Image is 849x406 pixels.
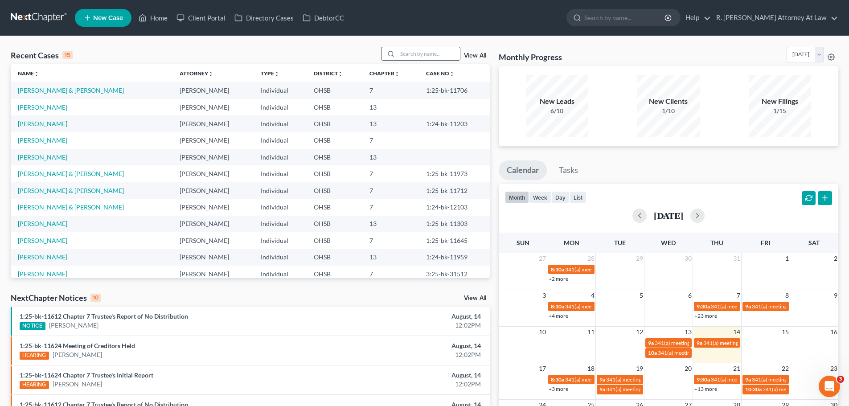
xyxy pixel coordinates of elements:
td: Individual [254,115,307,132]
td: 1:24-bk-11203 [419,115,490,132]
td: OHSB [307,132,362,149]
a: [PERSON_NAME] [18,237,67,244]
td: 1:24-bk-11959 [419,249,490,266]
button: list [570,191,587,203]
td: [PERSON_NAME] [172,115,254,132]
span: 9a [745,376,751,383]
span: 23 [829,363,838,374]
span: 20 [684,363,693,374]
td: 3:25-bk-31512 [419,266,490,282]
td: 13 [362,216,419,232]
td: 1:25-bk-11712 [419,182,490,199]
span: 9a [697,340,702,346]
span: 17 [538,363,547,374]
span: 341(a) meeting for [PERSON_NAME] [711,303,797,310]
span: 341(a) meeting for [PERSON_NAME] [606,376,692,383]
span: 1 [784,253,790,264]
td: Individual [254,216,307,232]
span: 10:30a [745,386,762,393]
span: 6 [687,290,693,301]
a: [PERSON_NAME] [18,136,67,144]
td: Individual [254,99,307,115]
span: Sun [517,239,529,246]
a: [PERSON_NAME] [53,380,102,389]
td: [PERSON_NAME] [172,232,254,249]
a: DebtorCC [298,10,349,26]
div: New Leads [526,96,588,107]
span: 18 [587,363,595,374]
div: New Clients [637,96,700,107]
a: Districtunfold_more [314,70,343,77]
div: 15 [62,51,73,59]
span: 30 [684,253,693,264]
a: 1:25-bk-11624 Meeting of Creditors Held [20,342,135,349]
h2: [DATE] [654,211,683,220]
span: 10 [538,327,547,337]
span: 3 [541,290,547,301]
td: OHSB [307,99,362,115]
a: +23 more [694,312,717,319]
a: +2 more [549,275,568,282]
span: 28 [587,253,595,264]
td: [PERSON_NAME] [172,99,254,115]
div: New Filings [749,96,811,107]
a: [PERSON_NAME] [18,153,67,161]
i: unfold_more [274,71,279,77]
a: [PERSON_NAME] & [PERSON_NAME] [18,187,124,194]
a: [PERSON_NAME] & [PERSON_NAME] [18,86,124,94]
div: 12:02PM [333,380,481,389]
td: 7 [362,165,419,182]
div: 1/15 [749,107,811,115]
td: 1:25-bk-11303 [419,216,490,232]
td: 7 [362,199,419,215]
div: 12:02PM [333,350,481,359]
a: Case Nounfold_more [426,70,455,77]
span: New Case [93,15,123,21]
div: 10 [90,294,101,302]
td: OHSB [307,216,362,232]
a: [PERSON_NAME] & [PERSON_NAME] [18,170,124,177]
td: Individual [254,199,307,215]
i: unfold_more [394,71,400,77]
td: 13 [362,99,419,115]
iframe: Intercom live chat [819,376,840,397]
i: unfold_more [338,71,343,77]
div: 1/10 [637,107,700,115]
td: 1:25-bk-11645 [419,232,490,249]
span: 9a [599,376,605,383]
span: 7 [736,290,741,301]
td: [PERSON_NAME] [172,182,254,199]
span: 341(a) meeting for [PERSON_NAME] [763,386,849,393]
td: [PERSON_NAME] [172,82,254,98]
span: Fri [761,239,770,246]
span: 3 [837,376,844,383]
td: OHSB [307,182,362,199]
button: day [551,191,570,203]
span: 15 [781,327,790,337]
td: 1:25-bk-11706 [419,82,490,98]
td: [PERSON_NAME] [172,132,254,149]
button: week [529,191,551,203]
span: 13 [684,327,693,337]
span: 8:30a [551,303,564,310]
span: 5 [639,290,644,301]
td: OHSB [307,149,362,165]
span: 16 [829,327,838,337]
td: Individual [254,132,307,149]
div: 12:02PM [333,321,481,330]
td: OHSB [307,249,362,266]
a: +4 more [549,312,568,319]
div: 6/10 [526,107,588,115]
div: NOTICE [20,322,45,330]
span: Mon [564,239,579,246]
div: Recent Cases [11,50,73,61]
span: 341(a) meeting for [PERSON_NAME] [565,266,651,273]
span: 21 [732,363,741,374]
td: OHSB [307,115,362,132]
i: unfold_more [208,71,213,77]
span: 9 [833,290,838,301]
td: [PERSON_NAME] [172,199,254,215]
span: 9:30a [697,376,710,383]
span: 11 [587,327,595,337]
a: +13 more [694,385,717,392]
